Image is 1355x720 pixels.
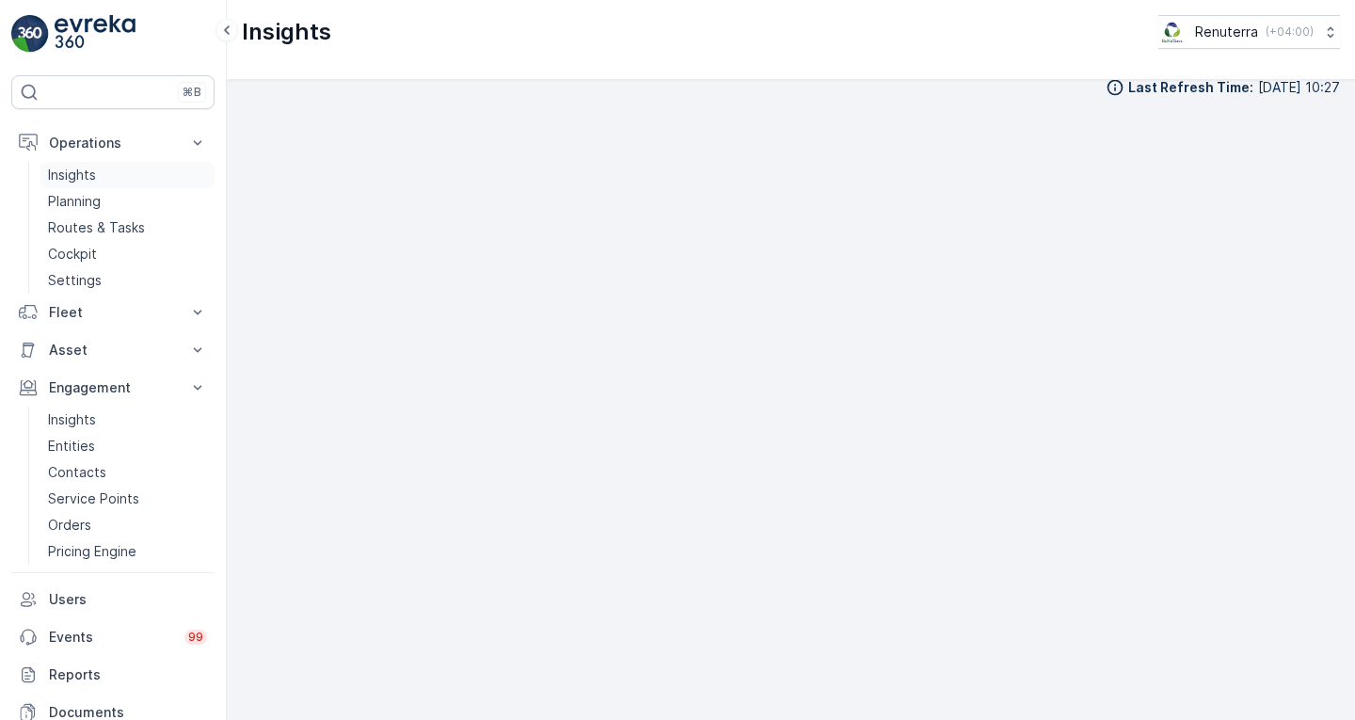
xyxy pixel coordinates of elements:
p: Reports [49,665,207,684]
a: Pricing Engine [40,538,215,565]
p: Entities [48,437,95,456]
a: Orders [40,512,215,538]
p: 99 [188,630,203,645]
p: Service Points [48,489,139,508]
p: ( +04:00 ) [1266,24,1314,40]
p: Pricing Engine [48,542,136,561]
p: Planning [48,192,101,211]
img: logo_light-DOdMpM7g.png [55,15,135,53]
p: [DATE] 10:27 [1258,78,1340,97]
p: Engagement [49,378,177,397]
p: Last Refresh Time : [1128,78,1253,97]
a: Service Points [40,486,215,512]
p: Renuterra [1195,23,1258,41]
a: Insights [40,162,215,188]
p: Insights [48,166,96,184]
button: Engagement [11,369,215,407]
img: logo [11,15,49,53]
p: Events [49,628,173,647]
a: Planning [40,188,215,215]
button: Asset [11,331,215,369]
p: Users [49,590,207,609]
p: Fleet [49,303,177,322]
a: Settings [40,267,215,294]
p: Orders [48,516,91,535]
p: ⌘B [183,85,201,100]
p: Asset [49,341,177,360]
a: Entities [40,433,215,459]
button: Fleet [11,294,215,331]
p: Operations [49,134,177,152]
p: Insights [242,17,331,47]
button: Operations [11,124,215,162]
p: Routes & Tasks [48,218,145,237]
p: Contacts [48,463,106,482]
p: Insights [48,410,96,429]
a: Contacts [40,459,215,486]
button: Renuterra(+04:00) [1158,15,1340,49]
p: Cockpit [48,245,97,264]
a: Routes & Tasks [40,215,215,241]
a: Events99 [11,618,215,656]
a: Reports [11,656,215,694]
a: Insights [40,407,215,433]
img: Screenshot_2024-07-26_at_13.33.01.png [1158,22,1188,42]
a: Users [11,581,215,618]
p: Settings [48,271,102,290]
a: Cockpit [40,241,215,267]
